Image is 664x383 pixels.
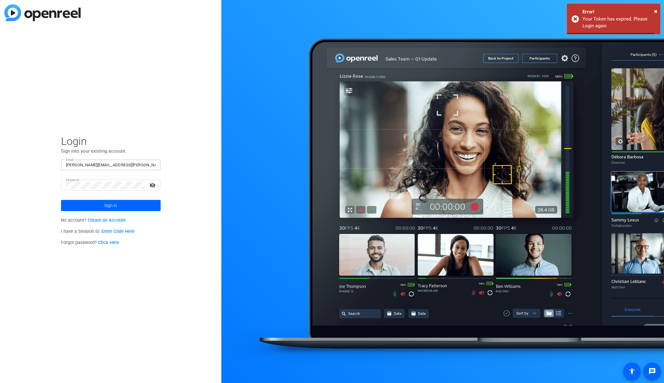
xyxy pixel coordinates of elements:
[654,7,657,16] button: Close
[582,8,656,16] div: Error!
[648,367,656,375] mat-icon: message
[4,4,81,21] img: blue-gradient.svg
[61,135,161,148] span: Login
[61,240,120,245] span: Forgot password?
[88,218,126,223] a: Create an Account
[582,16,656,30] div: Your Token has expired. Please Login again
[66,178,79,182] mat-label: Password
[66,158,74,161] mat-label: Email
[101,229,134,234] a: Enter Code Here
[146,181,161,190] mat-icon: visibility_off
[98,240,119,245] a: Click Here
[61,218,126,223] span: No account?
[61,200,161,211] button: Sign in
[104,198,117,213] span: Sign in
[654,7,657,15] span: ×
[66,161,156,169] input: Enter Email Address
[61,229,135,234] span: I have a Session ID.
[61,148,161,155] p: Sign into your existing account.
[628,367,636,375] mat-icon: accessibility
